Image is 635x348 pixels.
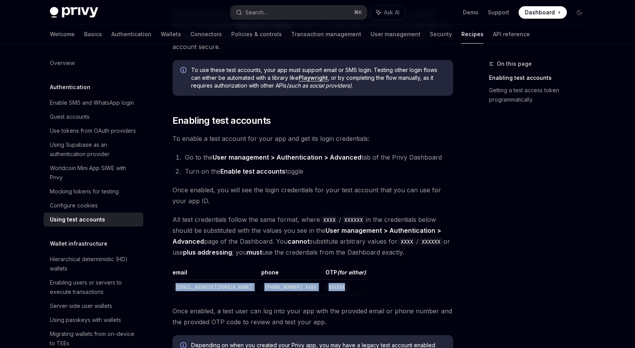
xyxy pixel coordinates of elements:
[50,163,139,182] div: Worldcoin Mini App SIWE with Privy
[220,167,285,175] strong: Enable test accounts
[371,5,405,19] button: Ask AI
[50,329,139,348] div: Migrating wallets from on-device to TEEs
[44,313,143,327] a: Using passkeys with wallets
[247,248,262,256] strong: must
[44,161,143,185] a: Worldcoin Mini App SIWE with Privy
[50,215,105,224] div: Using test accounts
[463,9,478,16] a: Demo
[44,299,143,313] a: Server-side user wallets
[287,82,352,89] em: (such as social providers)
[172,133,453,144] span: To enable a test account for your app and get its login credentials:
[172,114,271,127] span: Enabling test accounts
[50,112,90,121] div: Guest accounts
[161,25,181,44] a: Wallets
[245,8,267,17] div: Search...
[525,9,555,16] span: Dashboard
[258,269,322,280] th: phone
[172,306,453,327] span: Once enabled, a test user can log into your app with the provided email or phone number and the p...
[191,66,445,90] span: To use these test accounts, your app must support email or SMS login. Testing other login flows c...
[50,98,134,107] div: Enable SMS and WhatsApp login
[419,237,443,246] code: XXXXXX
[291,25,361,44] a: Transaction management
[213,153,361,161] strong: User management > Authentication > Advanced
[489,84,592,106] a: Getting a test access token programmatically
[84,25,102,44] a: Basics
[50,239,107,248] h5: Wallet infrastructure
[488,9,509,16] a: Support
[180,67,188,75] svg: Info
[183,166,453,177] li: Turn on the toggle
[371,25,420,44] a: User management
[50,83,90,92] h5: Authentication
[398,237,416,246] code: XXXX
[50,126,136,135] div: Use tokens from OAuth providers
[489,72,592,84] a: Enabling test accounts
[50,140,139,159] div: Using Supabase as an authentication provider
[50,278,139,297] div: Enabling users or servers to execute transactions
[44,185,143,199] a: Mocking tokens for testing
[44,199,143,213] a: Configure cookies
[493,25,530,44] a: API reference
[44,213,143,227] a: Using test accounts
[231,25,282,44] a: Policies & controls
[519,6,567,19] a: Dashboard
[230,5,367,19] button: Search...⌘K
[183,152,453,163] li: Go to the tab of the Privy Dashboard
[288,237,310,245] strong: cannot
[50,201,98,210] div: Configure cookies
[44,124,143,138] a: Use tokens from OAuth providers
[354,9,362,16] span: ⌘ K
[111,25,151,44] a: Authentication
[172,185,453,206] span: Once enabled, you will see the login credentials for your test account that you can use for your ...
[261,283,319,291] code: [PHONE_NUMBER] XXXX
[44,138,143,161] a: Using Supabase as an authentication provider
[337,269,366,276] em: (for either)
[50,58,75,68] div: Overview
[50,255,139,273] div: Hierarchical deterministic (HD) wallets
[44,252,143,276] a: Hierarchical deterministic (HD) wallets
[44,56,143,70] a: Overview
[50,301,112,311] div: Server-side user wallets
[50,7,98,18] img: dark logo
[50,187,119,196] div: Mocking tokens for testing
[44,96,143,110] a: Enable SMS and WhatsApp login
[461,25,484,44] a: Recipes
[44,110,143,124] a: Guest accounts
[497,59,532,69] span: On this page
[44,276,143,299] a: Enabling users or servers to execute transactions
[320,216,339,224] code: XXXX
[50,315,121,325] div: Using passkeys with wallets
[430,25,452,44] a: Security
[172,283,255,291] code: [EMAIL_ADDRESS][DOMAIN_NAME]
[299,74,328,81] a: Playwright
[172,214,453,258] span: All test credentials follow the same format, where / in the credentials below should be substitut...
[50,25,75,44] a: Welcome
[183,248,232,257] a: plus addressing
[384,9,399,16] span: Ask AI
[190,25,222,44] a: Connectors
[172,269,258,280] th: email
[322,269,366,280] th: OTP
[341,216,366,224] code: XXXXXX
[325,283,348,291] code: XXXXXX
[573,6,586,19] button: Toggle dark mode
